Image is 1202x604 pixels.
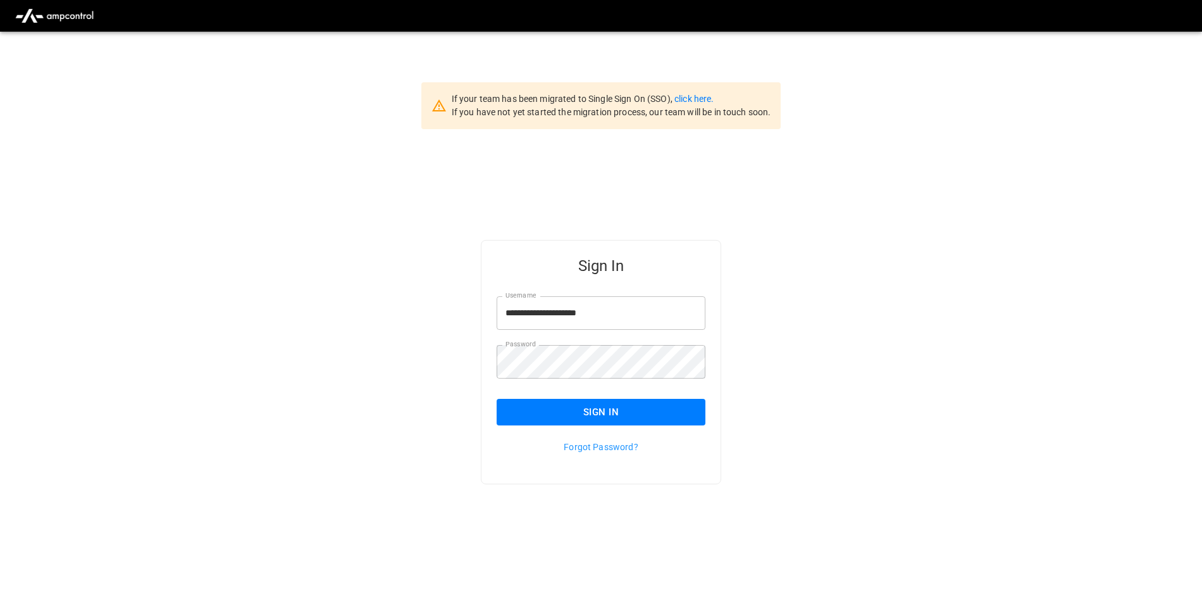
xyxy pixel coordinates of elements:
label: Password [505,339,536,349]
h5: Sign In [497,256,705,276]
span: If you have not yet started the migration process, our team will be in touch soon. [452,107,771,117]
a: click here. [674,94,714,104]
span: If your team has been migrated to Single Sign On (SSO), [452,94,674,104]
button: Sign In [497,399,705,425]
img: ampcontrol.io logo [10,4,99,28]
label: Username [505,291,536,301]
p: Forgot Password? [497,441,705,453]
